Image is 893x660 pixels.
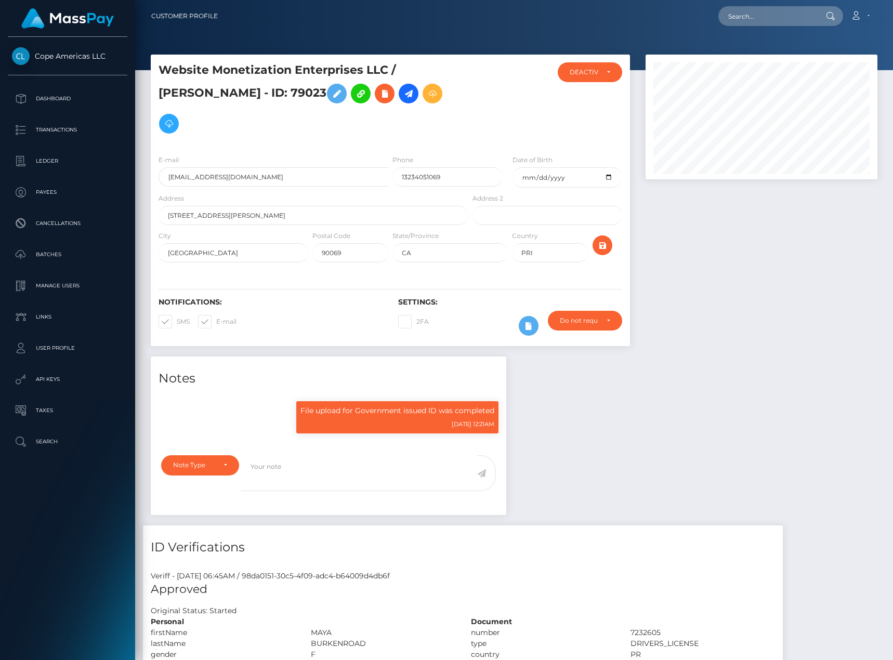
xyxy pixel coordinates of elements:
div: gender [143,649,303,660]
label: Postal Code [312,231,350,241]
p: Manage Users [12,278,123,294]
a: API Keys [8,366,127,392]
a: Search [8,429,127,455]
a: Dashboard [8,86,127,112]
label: E-mail [159,155,179,165]
label: City [159,231,171,241]
label: Address [159,194,184,203]
a: Batches [8,242,127,268]
p: Links [12,309,123,325]
img: MassPay Logo [21,8,114,29]
div: number [463,627,623,638]
a: Transactions [8,117,127,143]
a: Payees [8,179,127,205]
div: firstName [143,627,303,638]
div: type [463,638,623,649]
div: MAYA [303,627,463,638]
label: Phone [392,155,413,165]
h4: ID Verifications [151,538,775,557]
input: Search... [718,6,816,26]
div: Veriff - [DATE] 06:45AM / 98da0151-30c5-4f09-adc4-b64009d4db6f [143,571,783,582]
div: DEACTIVE [570,68,598,76]
p: Taxes [12,403,123,418]
label: 2FA [398,315,429,328]
strong: Personal [151,617,184,626]
h5: Website Monetization Enterprises LLC / [PERSON_NAME] - ID: 79023 [159,62,463,139]
img: Cope Americas LLC [12,47,30,65]
div: Note Type [173,461,215,469]
label: State/Province [392,231,439,241]
p: API Keys [12,372,123,387]
a: Manage Users [8,273,127,299]
a: Ledger [8,148,127,174]
p: Dashboard [12,91,123,107]
div: Do not require [560,316,598,325]
label: Date of Birth [513,155,553,165]
a: User Profile [8,335,127,361]
h6: Settings: [398,298,622,307]
div: DRIVERS_LICENSE [623,638,783,649]
div: BURKENROAD [303,638,463,649]
small: [DATE] 12:21AM [452,420,494,428]
div: country [463,649,623,660]
h6: Notifications: [159,298,383,307]
button: Note Type [161,455,239,475]
div: F [303,649,463,660]
button: DEACTIVE [558,62,622,82]
a: Cancellations [8,210,127,236]
p: Payees [12,184,123,200]
p: File upload for Government issued ID was completed [300,405,494,416]
div: lastName [143,638,303,649]
span: Cope Americas LLC [8,51,127,61]
p: Ledger [12,153,123,169]
h7: Original Status: Started [151,606,237,615]
p: Search [12,434,123,450]
label: Address 2 [472,194,503,203]
h5: Approved [151,582,775,598]
a: Taxes [8,398,127,424]
p: Cancellations [12,216,123,231]
a: Initiate Payout [399,84,418,103]
a: Links [8,304,127,330]
p: User Profile [12,340,123,356]
h4: Notes [159,369,498,388]
label: Country [512,231,538,241]
button: Do not require [548,311,622,331]
label: E-mail [198,315,237,328]
div: PR [623,649,783,660]
label: SMS [159,315,190,328]
a: Customer Profile [151,5,218,27]
p: Transactions [12,122,123,138]
strong: Document [471,617,512,626]
div: 7232605 [623,627,783,638]
p: Batches [12,247,123,262]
